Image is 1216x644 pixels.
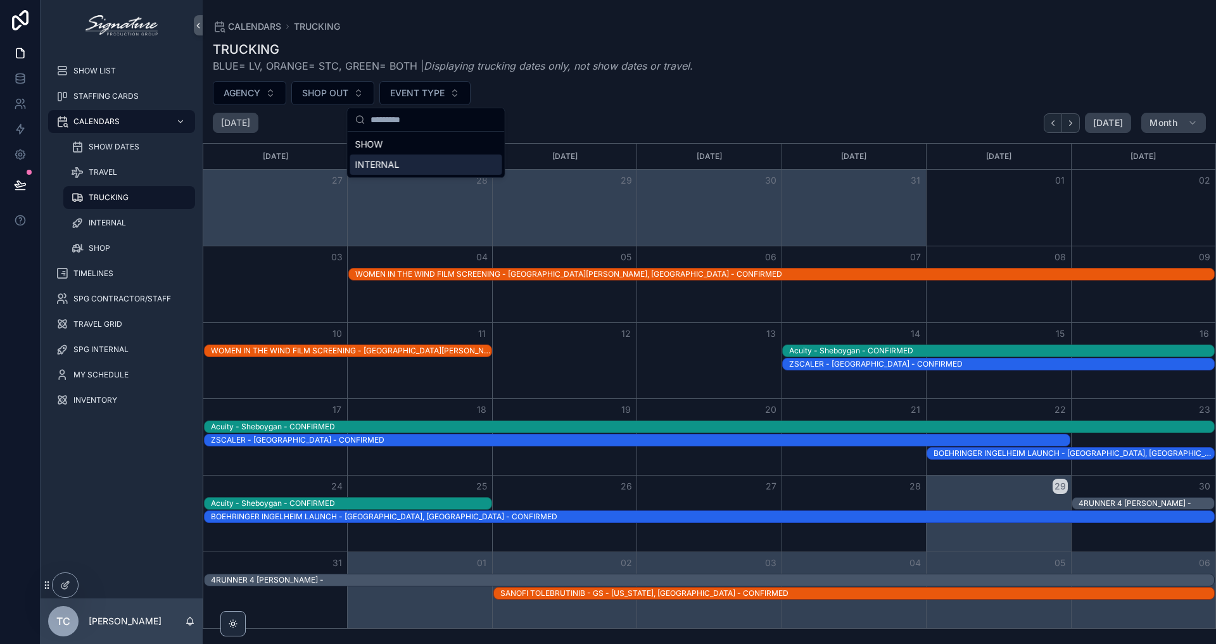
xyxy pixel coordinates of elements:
[908,402,923,417] button: 21
[211,435,1070,445] div: ZSCALER - [GEOGRAPHIC_DATA] - CONFIRMED
[1141,113,1206,133] button: Month
[73,294,171,304] span: SPG CONTRACTOR/STAFF
[784,144,924,169] div: [DATE]
[291,81,374,105] button: Select Button
[211,434,1070,446] div: ZSCALER - LAS VEGAS - CONFIRMED
[619,326,634,341] button: 12
[48,338,195,361] a: SPG INTERNAL
[789,346,1214,356] div: Acuity - Sheboygan - CONFIRMED
[89,167,117,177] span: TRAVEL
[89,218,126,228] span: INTERNAL
[213,58,693,73] span: BLUE= LV, ORANGE= STC, GREEN= BOTH |
[763,326,778,341] button: 13
[48,110,195,133] a: CALENDARS
[908,326,923,341] button: 14
[302,87,348,99] span: SHOP OUT
[211,511,1214,522] div: BOEHRINGER INGELHEIM LAUNCH - Scottsdale, AZ - CONFIRMED
[211,421,1214,432] div: Acuity - Sheboygan - CONFIRMED
[908,479,923,494] button: 28
[213,41,693,58] h1: TRUCKING
[619,173,634,188] button: 29
[85,15,157,35] img: App logo
[329,326,345,341] button: 10
[73,66,116,76] span: SHOW LIST
[789,359,1214,369] div: ZSCALER - [GEOGRAPHIC_DATA] - CONFIRMED
[329,249,345,265] button: 03
[213,20,281,33] a: CALENDARS
[763,402,778,417] button: 20
[73,395,117,405] span: INVENTORY
[211,345,491,357] div: WOMEN IN THE WIND FILM SCREENING - St Charles, IL - CONFIRMED
[390,87,445,99] span: EVENT TYPE
[211,512,1214,522] div: BOEHRINGER INGELHEIM LAUNCH - [GEOGRAPHIC_DATA], [GEOGRAPHIC_DATA] - CONFIRMED
[48,85,195,108] a: STAFFING CARDS
[474,479,490,494] button: 25
[474,326,490,341] button: 11
[379,81,471,105] button: Select Button
[495,144,635,169] div: [DATE]
[203,143,1216,629] div: Month View
[205,144,345,169] div: [DATE]
[48,313,195,336] a: TRAVEL GRID
[89,243,110,253] span: SHOP
[73,117,120,127] span: CALENDARS
[619,249,634,265] button: 05
[63,161,195,184] a: TRAVEL
[41,51,203,428] div: scrollable content
[224,87,260,99] span: AGENCY
[934,448,1214,458] div: BOEHRINGER INGELHEIM LAUNCH - [GEOGRAPHIC_DATA], [GEOGRAPHIC_DATA] - CONFIRMED
[348,132,505,177] div: Suggestions
[56,614,70,629] span: TC
[48,389,195,412] a: INVENTORY
[329,173,345,188] button: 27
[73,91,139,101] span: STAFFING CARDS
[211,575,1214,585] div: 4RUNNER 4 [PERSON_NAME] -
[908,173,923,188] button: 31
[1062,113,1080,133] button: Next
[1197,402,1212,417] button: 23
[500,588,1214,599] div: SANOFI TOLEBRUTINIB - GS - New York, NY - CONFIRMED
[763,173,778,188] button: 30
[63,136,195,158] a: SHOW DATES
[928,144,1068,169] div: [DATE]
[211,498,491,509] div: Acuity - Sheboygan - CONFIRMED
[763,479,778,494] button: 27
[1044,113,1062,133] button: Back
[474,173,490,188] button: 28
[221,117,250,129] h2: [DATE]
[73,344,129,355] span: SPG INTERNAL
[48,287,195,310] a: SPG CONTRACTOR/STAFF
[329,555,345,571] button: 31
[73,370,129,380] span: MY SCHEDULE
[789,345,1214,357] div: Acuity - Sheboygan - CONFIRMED
[63,212,195,234] a: INTERNAL
[500,588,1214,598] div: SANOFI TOLEBRUTINIB - GS - [US_STATE], [GEOGRAPHIC_DATA] - CONFIRMED
[329,479,345,494] button: 24
[1149,117,1177,129] span: Month
[619,402,634,417] button: 19
[211,422,1214,432] div: Acuity - Sheboygan - CONFIRMED
[1053,249,1068,265] button: 08
[213,81,286,105] button: Select Button
[1053,402,1068,417] button: 22
[908,249,923,265] button: 07
[355,269,1214,279] div: WOMEN IN THE WIND FILM SCREENING - [GEOGRAPHIC_DATA][PERSON_NAME], [GEOGRAPHIC_DATA] - CONFIRMED
[1053,555,1068,571] button: 05
[228,20,281,33] span: CALENDARS
[89,142,139,152] span: SHOW DATES
[1197,249,1212,265] button: 09
[48,60,195,82] a: SHOW LIST
[48,363,195,386] a: MY SCHEDULE
[474,402,490,417] button: 18
[63,237,195,260] a: SHOP
[1197,173,1212,188] button: 02
[763,555,778,571] button: 03
[73,319,122,329] span: TRAVEL GRID
[211,346,491,356] div: WOMEN IN THE WIND FILM SCREENING - [GEOGRAPHIC_DATA][PERSON_NAME], [GEOGRAPHIC_DATA] - CONFIRMED
[1197,555,1212,571] button: 06
[294,20,340,33] a: TRUCKING
[474,249,490,265] button: 04
[329,402,345,417] button: 17
[1197,479,1212,494] button: 30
